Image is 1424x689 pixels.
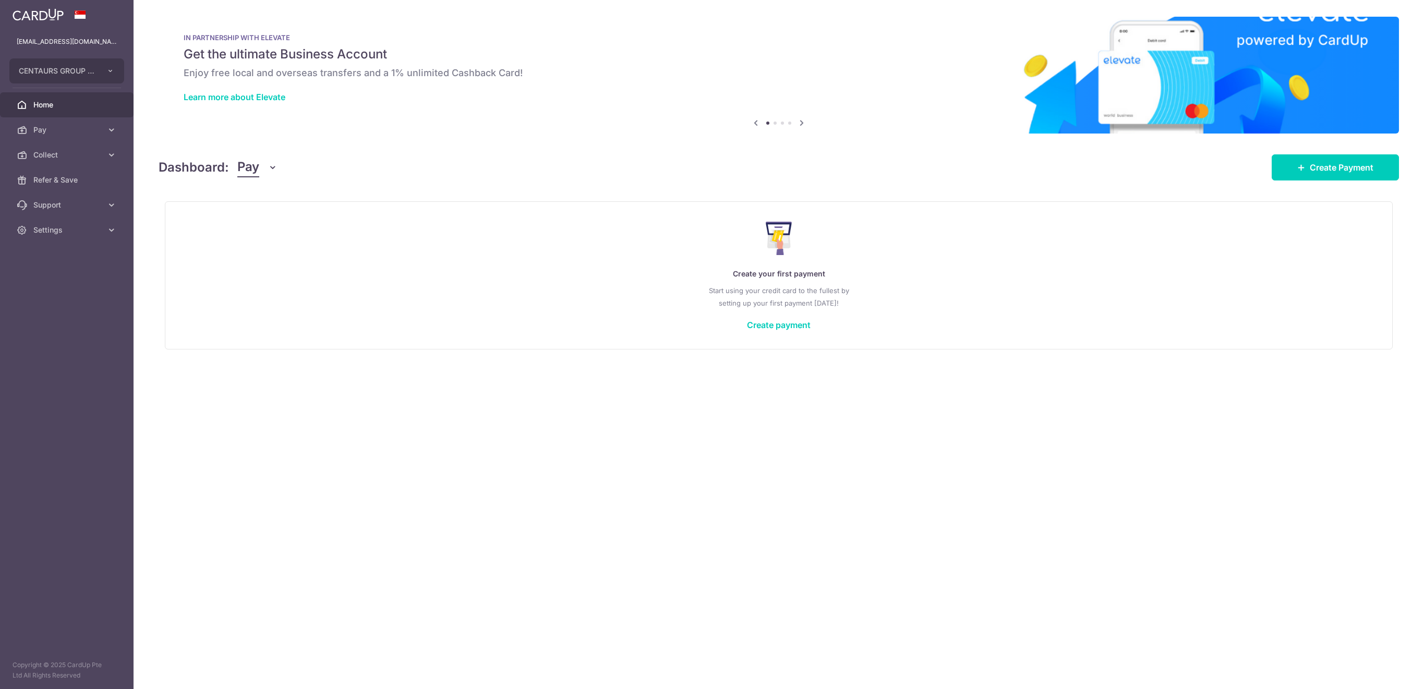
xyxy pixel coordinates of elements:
span: Home [33,100,102,110]
span: Pay [33,125,102,135]
span: Refer & Save [33,175,102,185]
p: IN PARTNERSHIP WITH ELEVATE [184,33,1374,42]
a: Learn more about Elevate [184,92,285,102]
span: Settings [33,225,102,235]
a: Create payment [747,320,811,330]
button: CENTAURS GROUP PRIVATE LIMITED [9,58,124,83]
span: CENTAURS GROUP PRIVATE LIMITED [19,66,96,76]
p: Create your first payment [186,268,1371,280]
h6: Enjoy free local and overseas transfers and a 1% unlimited Cashback Card! [184,67,1374,79]
button: Pay [237,158,277,177]
span: Create Payment [1310,161,1373,174]
img: Make Payment [766,222,792,255]
p: [EMAIL_ADDRESS][DOMAIN_NAME] [17,37,117,47]
img: Renovation banner [159,17,1399,134]
img: CardUp [13,8,64,21]
span: Pay [237,158,259,177]
a: Create Payment [1272,154,1399,180]
span: Collect [33,150,102,160]
h4: Dashboard: [159,158,229,177]
h5: Get the ultimate Business Account [184,46,1374,63]
span: Support [33,200,102,210]
p: Start using your credit card to the fullest by setting up your first payment [DATE]! [186,284,1371,309]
